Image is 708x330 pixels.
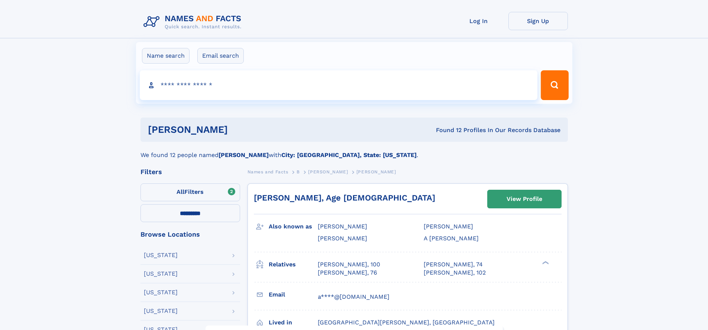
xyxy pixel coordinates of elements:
a: B [297,167,300,176]
div: [US_STATE] [144,252,178,258]
button: Search Button [541,70,568,100]
div: We found 12 people named with . [140,142,568,160]
span: A [PERSON_NAME] [424,235,479,242]
img: Logo Names and Facts [140,12,248,32]
label: Email search [197,48,244,64]
a: Names and Facts [248,167,288,176]
input: search input [140,70,538,100]
div: View Profile [507,190,542,208]
a: [PERSON_NAME], 100 [318,260,380,269]
span: [PERSON_NAME] [424,223,473,230]
div: Filters [140,169,240,175]
a: [PERSON_NAME], Age [DEMOGRAPHIC_DATA] [254,193,435,202]
b: [PERSON_NAME] [219,151,269,158]
span: All [177,188,184,195]
label: Filters [140,183,240,201]
h3: Also known as [269,220,318,233]
div: [US_STATE] [144,271,178,277]
span: [PERSON_NAME] [308,169,348,174]
b: City: [GEOGRAPHIC_DATA], State: [US_STATE] [281,151,417,158]
a: Sign Up [508,12,568,30]
span: B [297,169,300,174]
div: Found 12 Profiles In Our Records Database [332,126,560,134]
a: [PERSON_NAME], 76 [318,269,377,277]
a: Log In [449,12,508,30]
div: [US_STATE] [144,289,178,295]
div: [US_STATE] [144,308,178,314]
span: [PERSON_NAME] [318,223,367,230]
a: [PERSON_NAME], 74 [424,260,483,269]
span: [GEOGRAPHIC_DATA][PERSON_NAME], [GEOGRAPHIC_DATA] [318,319,495,326]
a: [PERSON_NAME], 102 [424,269,486,277]
div: ❯ [540,260,549,265]
a: [PERSON_NAME] [308,167,348,176]
h3: Email [269,288,318,301]
h1: [PERSON_NAME] [148,125,332,134]
span: [PERSON_NAME] [318,235,367,242]
h3: Relatives [269,258,318,271]
label: Name search [142,48,190,64]
h3: Lived in [269,316,318,329]
div: Browse Locations [140,231,240,238]
span: [PERSON_NAME] [356,169,396,174]
a: View Profile [488,190,561,208]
